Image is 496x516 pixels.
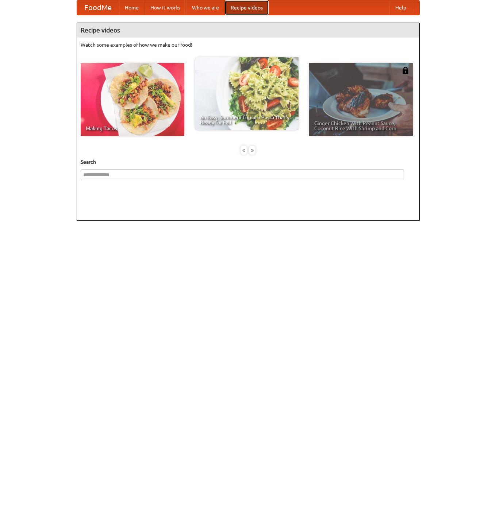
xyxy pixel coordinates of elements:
a: Recipe videos [225,0,269,15]
a: Making Tacos [81,63,184,136]
a: An Easy, Summery Tomato Pasta That's Ready for Fall [195,57,299,130]
a: Help [389,0,412,15]
p: Watch some examples of how we make our food! [81,41,416,49]
div: » [249,146,255,155]
span: Making Tacos [86,126,179,131]
h4: Recipe videos [77,23,419,38]
a: How it works [145,0,186,15]
a: FoodMe [77,0,119,15]
div: « [241,146,247,155]
img: 483408.png [402,67,409,74]
a: Who we are [186,0,225,15]
span: An Easy, Summery Tomato Pasta That's Ready for Fall [200,115,293,125]
a: Home [119,0,145,15]
h5: Search [81,158,416,166]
